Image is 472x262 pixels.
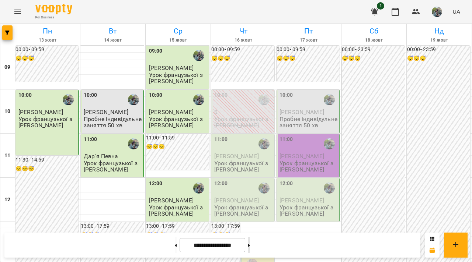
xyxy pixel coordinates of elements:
h6: Чт [212,25,275,37]
label: 10:00 [280,91,293,99]
h6: 😴😴😴 [146,143,209,151]
img: Юля [324,138,335,149]
label: 12:00 [149,180,163,188]
h6: Нд [408,25,471,37]
h6: 😴😴😴 [277,54,340,63]
h6: 😴😴😴 [211,54,274,63]
label: 12:00 [280,180,293,188]
button: UA [450,5,463,18]
h6: Пн [16,25,79,37]
h6: 00:00 - 09:59 [277,46,340,54]
h6: 13 жовт [16,37,79,44]
h6: 17 жовт [277,37,340,44]
p: Урок французької з [PERSON_NAME] [18,116,77,129]
h6: 12 [4,196,10,204]
span: [PERSON_NAME] [149,197,194,204]
p: 0 [214,109,273,115]
h6: 😴😴😴 [15,54,79,63]
h6: 18 жовт [343,37,405,44]
img: Юля [128,94,139,105]
p: Урок французької з [PERSON_NAME] [84,160,142,173]
img: Юля [324,94,335,105]
h6: 00:00 - 09:59 [15,46,79,54]
button: Menu [9,3,27,21]
h6: 11:30 - 14:59 [15,156,79,164]
span: [PERSON_NAME] [280,153,324,160]
h6: 😴😴😴 [342,54,405,63]
span: [PERSON_NAME] [149,109,194,116]
span: [PERSON_NAME] [214,153,259,160]
img: Юля [63,94,74,105]
h6: 15 жовт [147,37,209,44]
img: Юля [193,50,204,61]
p: Урок французької з [PERSON_NAME] [149,204,207,217]
h6: 13:00 - 17:59 [211,222,240,230]
img: Юля [258,94,270,105]
span: 1 [377,2,384,10]
p: Урок французької з [PERSON_NAME] [214,160,273,173]
h6: 10 [4,107,10,116]
p: Урок французької з [PERSON_NAME] [214,204,273,217]
span: [PERSON_NAME] [84,109,128,116]
span: Дар'я Певна [84,153,118,160]
h6: 00:00 - 23:59 [407,46,470,54]
h6: 14 жовт [81,37,144,44]
span: UA [452,8,460,15]
img: Юля [258,138,270,149]
h6: 11 [4,152,10,160]
h6: 😴😴😴 [15,165,79,173]
h6: Вт [81,25,144,37]
label: 10:00 [18,91,32,99]
p: Урок французької з [PERSON_NAME] [280,160,338,173]
img: Юля [193,183,204,194]
h6: 00:00 - 09:59 [211,46,274,54]
h6: 😴😴😴 [407,54,470,63]
p: Урок французької з [PERSON_NAME] [280,204,338,217]
label: 10:00 [84,91,97,99]
label: 11:00 [214,135,228,144]
h6: 16 жовт [212,37,275,44]
p: Урок французької з [PERSON_NAME] [149,72,207,85]
span: [PERSON_NAME] [18,109,63,116]
img: Юля [258,183,270,194]
h6: 11:00 - 11:59 [146,134,209,142]
img: Юля [324,183,335,194]
p: Пробне індивідульне заняття 50 хв [280,116,338,129]
img: c71655888622cca4d40d307121b662d7.jpeg [432,7,442,17]
label: 10:00 [214,91,228,99]
p: Урок французької з [PERSON_NAME] [149,116,207,129]
h6: 00:00 - 23:59 [342,46,405,54]
span: [PERSON_NAME] [149,64,194,71]
span: [PERSON_NAME] [214,197,259,204]
img: Юля [193,94,204,105]
label: 11:00 [84,135,97,144]
span: For Business [35,15,72,20]
h6: 09 [4,63,10,71]
label: 10:00 [149,91,163,99]
p: Урок французької з [PERSON_NAME] [214,116,273,129]
label: 11:00 [280,135,293,144]
label: 12:00 [214,180,228,188]
h6: Ср [147,25,209,37]
h6: 13:00 - 17:59 [81,222,144,230]
h6: 19 жовт [408,37,471,44]
span: [PERSON_NAME] [280,197,324,204]
span: [PERSON_NAME] [280,109,324,116]
label: 09:00 [149,47,163,55]
h6: Пт [277,25,340,37]
h6: Сб [343,25,405,37]
img: Voopty Logo [35,4,72,14]
img: Юля [128,138,139,149]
